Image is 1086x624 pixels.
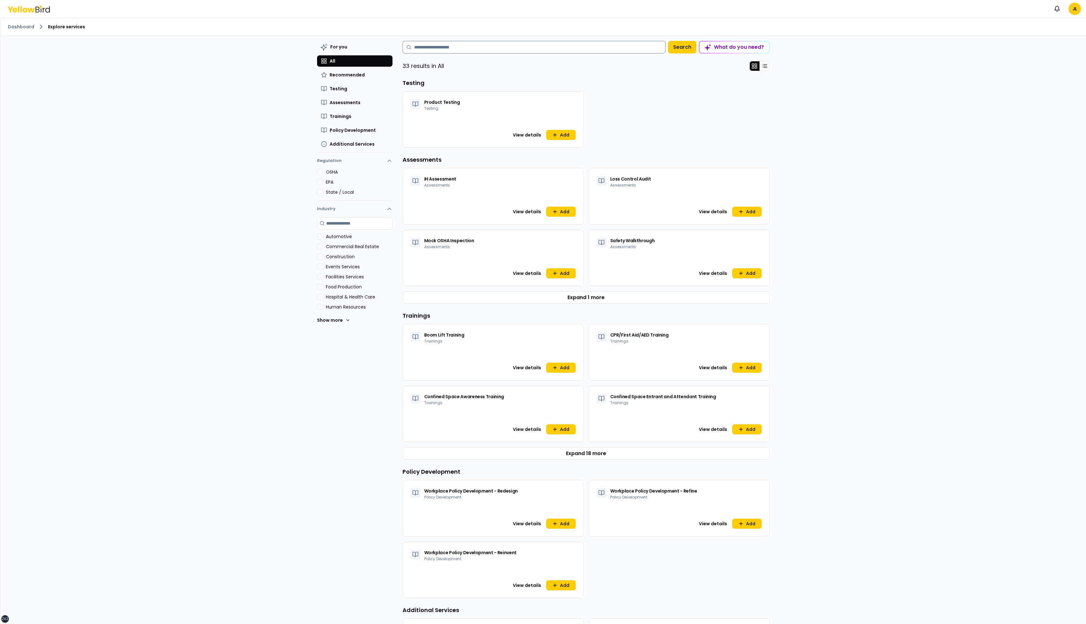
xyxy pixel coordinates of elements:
[424,338,442,344] span: Trainings
[317,111,392,122] button: Trainings
[326,284,392,290] label: Food Production
[330,127,376,133] span: Policy Development
[326,253,392,260] label: Construction
[317,97,392,108] button: Assessments
[424,556,461,561] span: Policy Development
[317,217,392,331] div: Industry
[317,138,392,150] button: Additional Services
[403,155,770,164] h3: Assessments
[330,72,365,78] span: Recommended
[610,176,651,182] span: Loss Control Audit
[326,243,392,250] label: Commercial Real Estate
[326,304,392,310] label: Human Resources
[546,207,576,217] button: Add
[695,363,731,373] button: View details
[317,155,392,169] button: Regulation
[317,55,392,67] button: All
[424,182,450,188] span: Assessments
[424,549,517,556] span: Workplace Policy Development - Reinvent
[695,268,731,278] button: View details
[403,79,770,87] h3: Testing
[330,58,335,64] span: All
[424,332,464,338] span: Boom Lift Training
[1068,3,1081,15] span: JL
[610,494,647,500] span: Policy Development
[424,106,438,111] span: Testing
[610,400,628,405] span: Trainings
[8,24,34,30] a: Dashboard
[610,338,628,344] span: Trainings
[330,44,347,50] span: For you
[509,268,545,278] button: View details
[509,363,545,373] button: View details
[732,424,762,434] button: Add
[403,467,770,476] h3: Policy Development
[2,616,8,621] div: 2xl
[330,113,351,120] span: Trainings
[403,606,770,615] h3: Additional Services
[610,244,636,249] span: Assessments
[317,41,392,53] button: For you
[403,447,770,460] button: Expand 18 more
[317,169,392,200] div: Regulation
[317,314,350,326] button: Show more
[317,201,392,217] button: Industry
[403,311,770,320] h3: Trainings
[610,182,636,188] span: Assessments
[403,291,770,304] button: Expand 1 more
[695,519,731,529] button: View details
[610,237,655,244] span: Safety Walkthrough
[732,363,762,373] button: Add
[732,268,762,278] button: Add
[424,99,460,105] span: Product Testing
[546,268,576,278] button: Add
[403,62,444,70] p: 33 results in All
[330,99,360,106] span: Assessments
[610,332,669,338] span: CPR/First Aid/AED Training
[326,179,392,185] label: EPA
[509,130,545,140] button: View details
[8,23,1078,31] nav: breadcrumb
[424,393,504,400] span: Confined Space Awareness Training
[695,424,731,434] button: View details
[330,141,375,147] span: Additional Services
[330,86,347,92] span: Testing
[326,294,392,300] label: Hospital & Health Care
[424,494,461,500] span: Policy Development
[699,42,769,53] div: What do you need?
[317,125,392,136] button: Policy Development
[546,519,576,529] button: Add
[317,69,392,81] button: Recommended
[695,207,731,217] button: View details
[699,41,770,53] button: What do you need?
[668,41,696,53] button: Search
[509,424,545,434] button: View details
[424,237,474,244] span: Mock OSHA Inspection
[509,519,545,529] button: View details
[509,207,545,217] button: View details
[610,488,697,494] span: Workplace Policy Development - Refine
[610,393,716,400] span: Confined Space Entrant and Attendant Training
[424,488,518,494] span: Workplace Policy Development - Redesign
[546,424,576,434] button: Add
[732,519,762,529] button: Add
[546,363,576,373] button: Add
[326,233,392,240] label: Automotive
[424,176,456,182] span: IH Assessment
[326,189,392,195] label: State / Local
[546,580,576,590] button: Add
[509,580,545,590] button: View details
[48,24,85,30] span: Explore services
[326,264,392,270] label: Events Services
[317,83,392,94] button: Testing
[732,207,762,217] button: Add
[546,130,576,140] button: Add
[424,400,442,405] span: Trainings
[326,274,392,280] label: Facilities Services
[326,169,392,175] label: OSHA
[424,244,450,249] span: Assessments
